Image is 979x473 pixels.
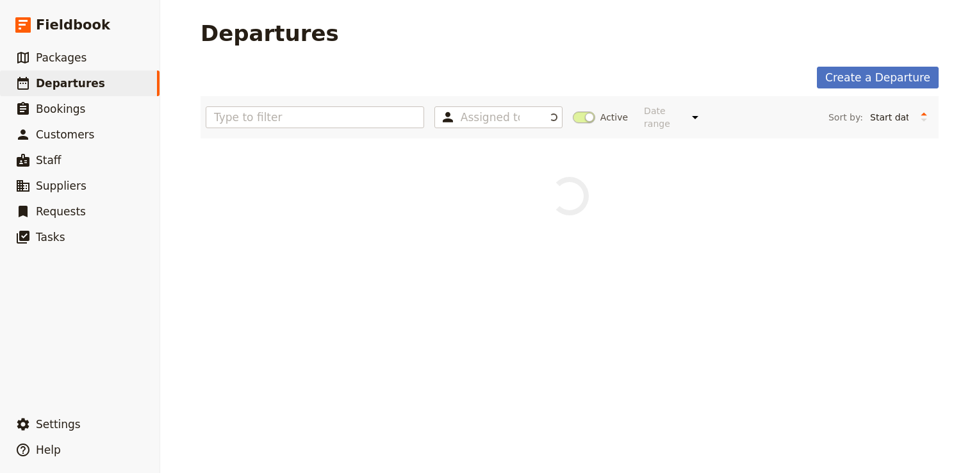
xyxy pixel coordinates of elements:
select: Sort by: [864,108,914,127]
span: Tasks [36,231,65,244]
h1: Departures [201,21,339,46]
input: Assigned to [461,110,520,125]
button: Change sort direction [914,108,934,127]
span: Bookings [36,103,85,115]
span: Staff [36,154,62,167]
a: Create a Departure [817,67,939,88]
span: Departures [36,77,105,90]
span: Settings [36,418,81,431]
span: Help [36,444,61,456]
span: Suppliers [36,179,86,192]
span: Requests [36,205,86,218]
span: Customers [36,128,94,141]
span: Fieldbook [36,15,110,35]
input: Type to filter [206,106,424,128]
span: Sort by: [828,111,863,124]
span: Packages [36,51,86,64]
span: Active [600,111,628,124]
